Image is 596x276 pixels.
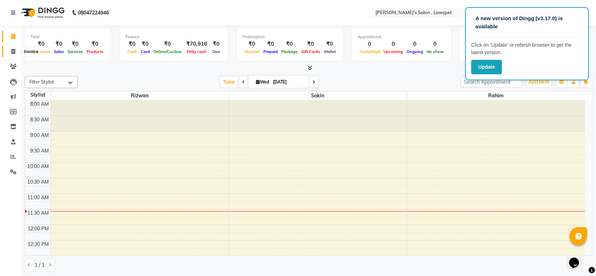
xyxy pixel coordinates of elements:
[25,91,51,99] div: Stylist
[262,49,280,54] span: Prepaid
[29,147,51,155] div: 9:30 AM
[425,40,445,48] div: 0
[26,178,51,186] div: 10:30 AM
[18,3,66,23] img: logo
[35,261,45,269] span: 1 / 1
[52,49,66,54] span: Sales
[29,79,54,85] span: Filter Stylist
[29,132,51,139] div: 9:00 AM
[471,41,583,56] p: Click on ‘Update’ or refersh browser to get the latest version.
[211,49,222,54] span: Due
[262,40,280,48] div: ₹0
[139,49,152,54] span: Card
[30,34,105,40] div: Total
[358,34,445,40] div: Appointment
[27,241,51,248] div: 12:30 PM
[125,34,222,40] div: Finance
[280,40,299,48] div: ₹0
[29,100,51,108] div: 8:00 AM
[66,49,85,54] span: Services
[322,40,338,48] div: ₹0
[243,49,262,54] span: Voucher
[152,49,183,54] span: Online/Custom
[566,248,589,269] iframe: chat widget
[27,225,51,232] div: 12:00 PM
[52,40,66,48] div: ₹0
[210,40,222,48] div: ₹0
[461,76,522,87] input: Search Appointment
[382,40,405,48] div: 0
[271,77,306,87] input: 2025-09-03
[528,79,549,85] span: ADD NEW
[152,40,183,48] div: ₹0
[243,34,338,40] div: Redemption
[125,49,139,54] span: Cash
[26,194,51,201] div: 11:00 AM
[358,49,382,54] span: Completed
[26,163,51,170] div: 10:00 AM
[125,40,139,48] div: ₹0
[254,79,271,85] span: Wed
[405,49,425,54] span: Ongoing
[66,40,85,48] div: ₹0
[527,77,551,87] button: ADD NEW
[322,49,338,54] span: Wallet
[78,3,109,23] b: 08047224946
[425,49,445,54] span: No show
[405,40,425,48] div: 0
[280,49,299,54] span: Package
[475,15,579,30] p: A new version of Dingg (v3.17.0) is available
[139,40,152,48] div: ₹0
[185,49,209,54] span: Petty cash
[30,40,52,48] div: ₹0
[299,49,322,54] span: Gift Cards
[29,116,51,123] div: 8:30 AM
[358,40,382,48] div: 0
[85,49,105,54] span: Products
[229,91,407,100] span: Sokin
[51,91,229,100] span: Rizwan
[471,60,502,74] button: Update
[220,76,238,87] span: Today
[382,49,405,54] span: Upcoming
[26,209,51,217] div: 11:30 AM
[299,40,322,48] div: ₹0
[243,40,262,48] div: ₹0
[85,40,105,48] div: ₹0
[183,40,210,48] div: ₹70,916
[22,47,40,56] div: Invoice
[407,91,585,100] span: Rahim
